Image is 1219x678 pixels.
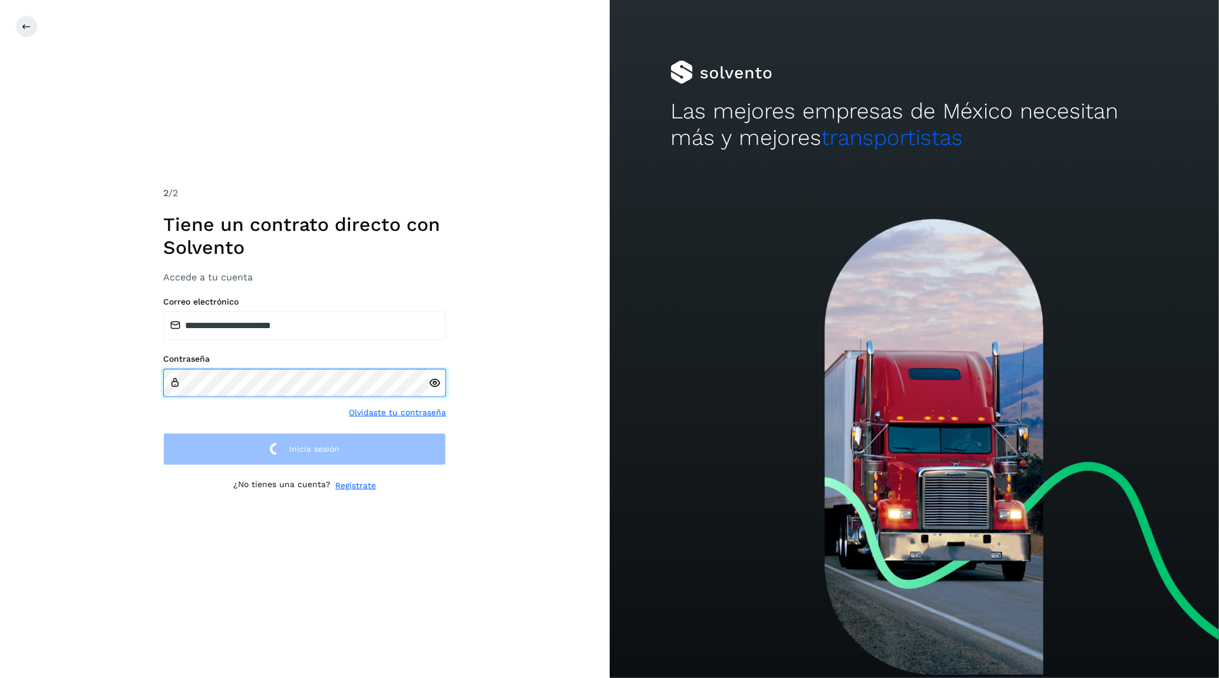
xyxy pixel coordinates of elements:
[163,433,446,465] button: Inicia sesión
[233,479,331,492] p: ¿No tienes una cuenta?
[163,354,446,364] label: Contraseña
[163,213,446,259] h1: Tiene un contrato directo con Solvento
[349,406,446,419] a: Olvidaste tu contraseña
[163,272,446,283] h3: Accede a tu cuenta
[163,297,446,307] label: Correo electrónico
[821,125,963,150] span: transportistas
[335,479,376,492] a: Regístrate
[163,186,446,200] div: /2
[163,187,169,199] span: 2
[289,445,339,453] span: Inicia sesión
[670,98,1158,151] h2: Las mejores empresas de México necesitan más y mejores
